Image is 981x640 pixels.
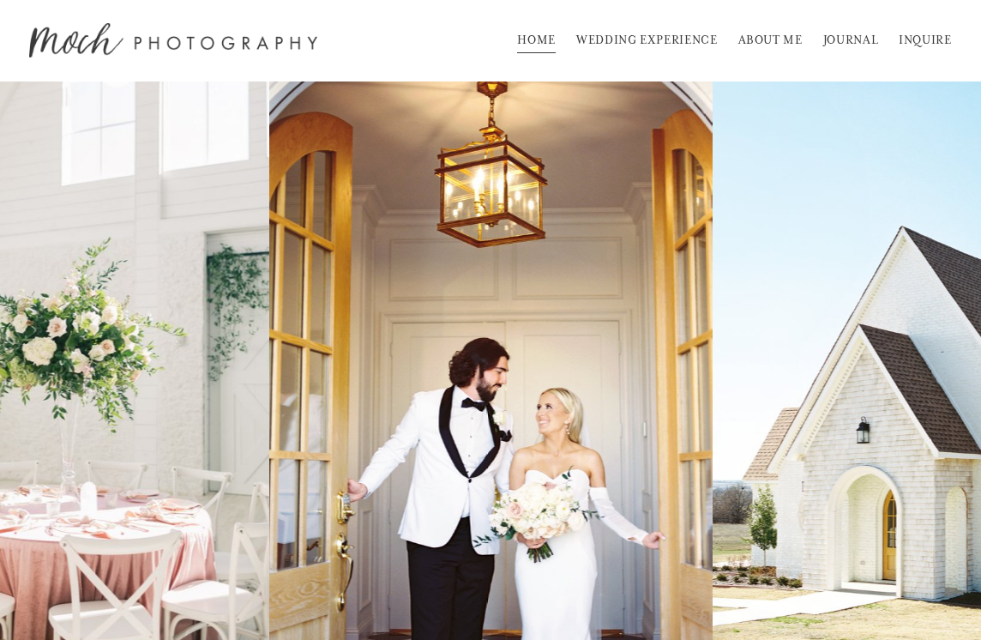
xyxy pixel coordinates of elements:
a: INQUIRE [899,27,951,54]
a: HOME [517,27,556,54]
a: WEDDING EXPERIENCE [576,27,718,54]
a: JOURNAL [823,27,878,54]
img: Moch Snyder Photography | Destination Wedding &amp; Lifestyle Film Photographer [29,23,316,57]
a: ABOUT ME [738,27,803,54]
